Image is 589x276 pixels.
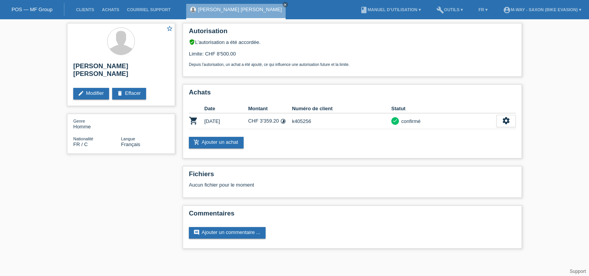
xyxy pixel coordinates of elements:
i: verified_user [189,39,195,45]
span: Nationalité [73,136,93,141]
i: build [436,6,444,14]
a: commentAjouter un commentaire ... [189,227,266,239]
div: Limite: CHF 8'500.00 [189,45,516,67]
span: Français [121,141,140,147]
i: delete [117,90,123,96]
h2: Fichiers [189,170,516,182]
a: Clients [72,7,98,12]
i: check [392,118,398,123]
i: settings [502,116,510,125]
h2: Commentaires [189,210,516,221]
a: Support [570,269,586,274]
div: confirmé [399,117,421,125]
th: Statut [391,104,496,113]
i: close [283,3,287,7]
i: star_border [166,25,173,32]
h2: Achats [189,89,516,100]
h2: [PERSON_NAME] [PERSON_NAME] [73,62,169,82]
a: POS — MF Group [12,7,52,12]
a: account_circlem-way - Saxon (Bike Evasion) ▾ [499,7,585,12]
a: deleteEffacer [112,88,146,99]
td: [DATE] [204,113,248,129]
div: Homme [73,118,121,130]
i: book [360,6,368,14]
a: buildOutils ▾ [432,7,467,12]
i: add_shopping_cart [194,139,200,145]
th: Montant [248,104,292,113]
i: POSP00026525 [189,116,198,125]
th: Date [204,104,248,113]
span: France / C / 19.12.2012 [73,141,88,147]
td: CHF 3'359.20 [248,113,292,129]
span: Genre [73,119,85,123]
div: Aucun fichier pour le moment [189,182,424,188]
a: Courriel Support [123,7,174,12]
div: L’autorisation a été accordée. [189,39,516,45]
a: star_border [166,25,173,33]
h2: Autorisation [189,27,516,39]
a: FR ▾ [475,7,491,12]
a: Achats [98,7,123,12]
a: editModifier [73,88,109,99]
i: edit [78,90,84,96]
a: bookManuel d’utilisation ▾ [356,7,425,12]
th: Numéro de client [292,104,391,113]
a: add_shopping_cartAjouter un achat [189,137,244,148]
a: close [283,2,288,7]
span: Langue [121,136,135,141]
a: [PERSON_NAME] [PERSON_NAME] [198,7,282,12]
i: comment [194,229,200,236]
i: 24 versements [280,118,286,124]
i: account_circle [503,6,511,14]
td: k405256 [292,113,391,129]
p: Depuis l’autorisation, un achat a été ajouté, ce qui influence une autorisation future et la limite. [189,62,516,67]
